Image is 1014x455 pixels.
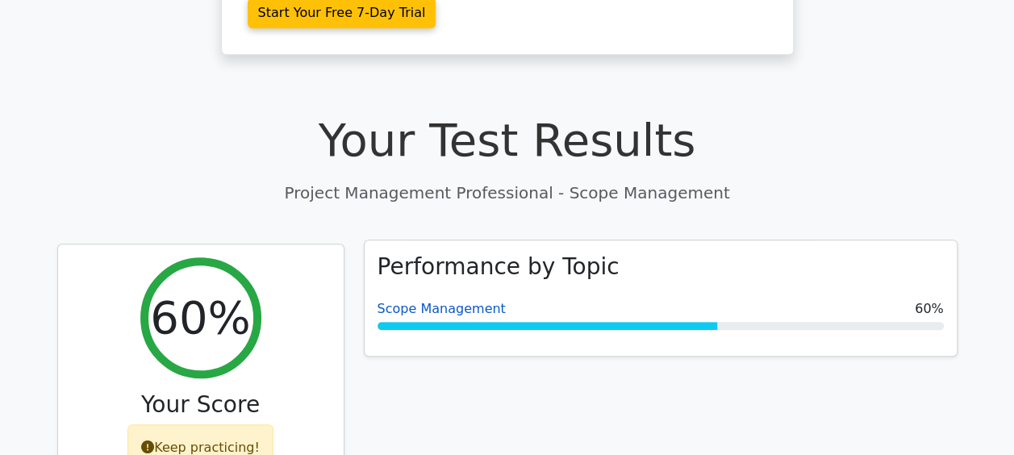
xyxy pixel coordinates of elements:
[915,299,944,319] span: 60%
[150,290,250,344] h2: 60%
[378,253,620,281] h3: Performance by Topic
[57,181,958,205] p: Project Management Professional - Scope Management
[71,391,331,419] h3: Your Score
[57,113,958,167] h1: Your Test Results
[378,301,506,316] a: Scope Management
